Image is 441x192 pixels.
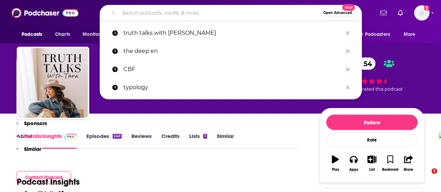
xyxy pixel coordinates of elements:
div: Rate [326,133,418,147]
a: Lists1 [189,133,207,149]
span: Monitoring [83,30,107,39]
button: open menu [399,28,424,41]
input: Search podcasts, credits, & more... [119,7,320,18]
button: Apps [344,151,363,176]
p: truth talks with tara [123,24,342,42]
button: open menu [78,28,116,41]
div: Bookmark [382,168,398,172]
span: rated this podcast [362,86,403,92]
button: Show profile menu [414,5,429,21]
a: truth talks with [PERSON_NAME] [100,24,362,42]
span: More [404,30,416,39]
a: the deep en [100,42,362,60]
button: Open AdvancedNew [320,9,355,17]
div: 54 2 peoplerated this podcast [320,53,424,96]
button: List [363,151,381,176]
p: CBF [123,60,342,78]
button: open menu [17,28,51,41]
a: Charts [51,28,74,41]
div: 1 [203,134,207,139]
span: Charts [55,30,70,39]
img: User Profile [414,5,429,21]
p: the deep en [123,42,342,60]
span: Logged in as amandawoods [414,5,429,21]
span: Podcasts [22,30,42,39]
a: Show notifications dropdown [378,7,389,19]
button: Share [400,151,418,176]
div: Play [332,168,339,172]
a: Episodes240 [86,133,122,149]
iframe: Intercom live chat [417,168,434,185]
a: 54 [350,57,375,70]
span: Open Advanced [323,11,352,15]
span: For Podcasters [357,30,390,39]
button: Play [326,151,344,176]
a: typology [100,78,362,97]
div: Search podcasts, credits, & more... [100,5,362,21]
svg: Add a profile image [424,5,429,11]
a: Similar [217,133,234,149]
a: Credits [161,133,180,149]
div: Apps [349,168,358,172]
button: Bookmark [381,151,399,176]
a: Reviews [131,133,152,149]
span: New [342,4,355,11]
span: 1 [432,168,437,174]
p: Similar [24,146,41,152]
a: CBF [100,60,362,78]
p: Details [24,133,41,139]
a: Show notifications dropdown [395,7,406,19]
img: Podchaser - Follow, Share and Rate Podcasts [12,6,78,20]
div: 240 [113,134,122,139]
div: Share [404,168,413,172]
p: typology [123,78,342,97]
button: open menu [352,28,400,41]
div: List [369,168,375,172]
button: Follow [326,115,418,130]
button: Similar [16,146,41,159]
img: Truth Talks with Tara [18,48,88,118]
button: Contact Podcast [16,171,71,184]
button: Details [16,133,41,146]
span: 54 [357,57,375,70]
